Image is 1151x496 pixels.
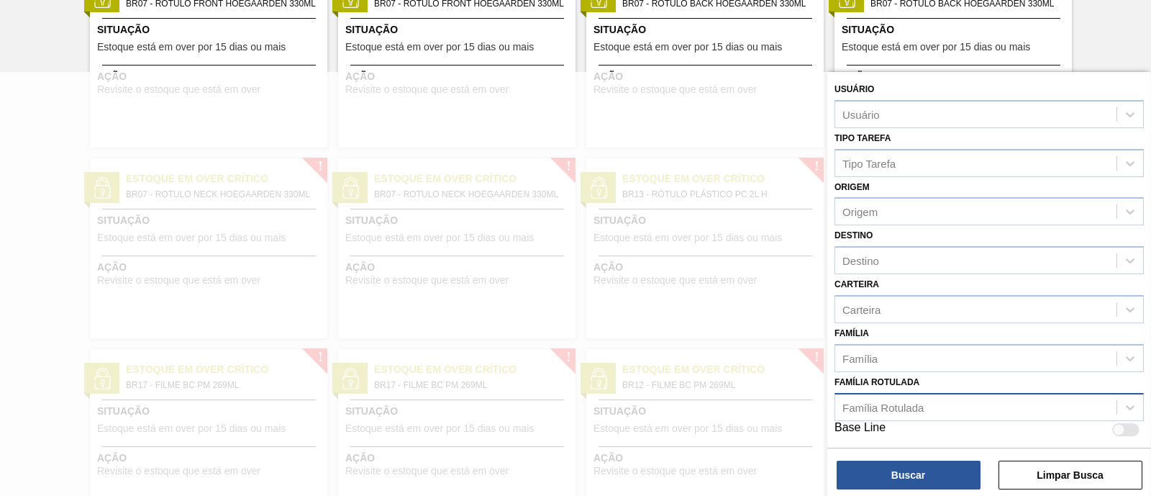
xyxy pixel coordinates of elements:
label: Origem [834,182,870,192]
span: Ação [593,69,820,84]
span: Estoque está em over por 15 dias ou mais [97,42,286,53]
div: Usuário [842,108,880,120]
label: Destino [834,230,873,240]
label: Tipo Tarefa [834,133,891,143]
div: Origem [842,206,878,218]
span: Situação [97,22,324,37]
span: Estoque está em over por 15 dias ou mais [842,42,1030,53]
div: Carteira [842,303,881,315]
span: Estoque está em over por 15 dias ou mais [593,42,782,53]
span: Situação [345,22,572,37]
span: Ação [345,69,572,84]
span: Situação [593,22,820,37]
div: Tipo Tarefa [842,157,896,169]
span: Ação [97,69,324,84]
span: Estoque está em over por 15 dias ou mais [345,42,534,53]
label: Usuário [834,84,874,94]
div: Família Rotulada [842,401,924,413]
span: Situação [842,22,1068,37]
label: Família [834,328,869,338]
span: Ação [842,69,1068,84]
div: Família [842,352,878,364]
div: Destino [842,255,879,267]
label: Carteira [834,279,879,289]
label: Base Line [834,421,886,438]
label: Família Rotulada [834,377,919,387]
